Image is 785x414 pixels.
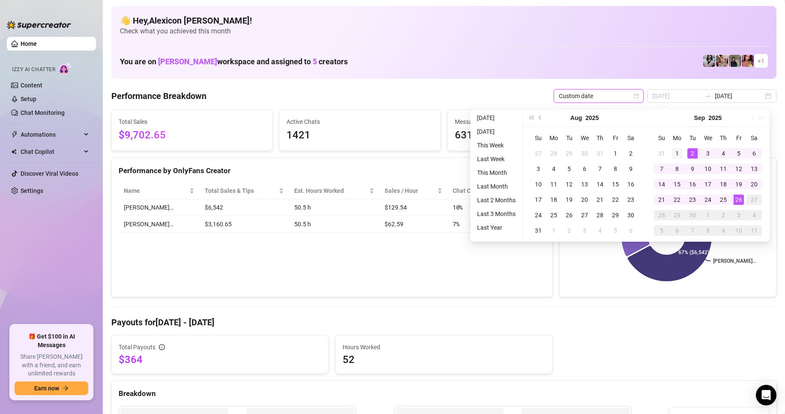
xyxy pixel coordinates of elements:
[685,161,700,177] td: 2025-09-09
[533,164,543,174] div: 3
[758,56,764,66] span: + 1
[200,216,289,233] td: $3,160.65
[533,179,543,189] div: 10
[205,186,277,195] span: Total Sales & Tips
[474,209,519,219] li: Last 3 Months
[623,192,639,207] td: 2025-08-23
[579,225,590,236] div: 3
[546,161,561,177] td: 2025-08-04
[746,223,762,238] td: 2025-10-11
[734,164,744,174] div: 12
[21,96,36,102] a: Setup
[561,177,577,192] td: 2025-08-12
[531,161,546,177] td: 2025-08-03
[704,93,711,99] span: swap-right
[623,130,639,146] th: Sa
[564,210,574,220] div: 26
[119,117,265,126] span: Total Sales
[685,207,700,223] td: 2025-09-30
[746,177,762,192] td: 2025-09-20
[59,62,72,75] img: AI Chatter
[718,225,728,236] div: 9
[731,161,746,177] td: 2025-09-12
[7,21,71,29] img: logo-BBDzfeDw.svg
[672,210,682,220] div: 29
[385,186,436,195] span: Sales / Hour
[21,40,37,47] a: Home
[379,216,448,233] td: $62.59
[595,225,605,236] div: 4
[453,203,466,212] span: 10 %
[577,146,592,161] td: 2025-07-30
[657,179,667,189] div: 14
[749,148,759,159] div: 6
[756,385,776,405] div: Open Intercom Messenger
[669,146,685,161] td: 2025-09-01
[608,192,623,207] td: 2025-08-22
[448,183,545,199] th: Chat Conversion
[623,223,639,238] td: 2025-09-06
[21,145,81,159] span: Chat Copilot
[119,353,321,366] span: $364
[746,161,762,177] td: 2025-09-13
[474,126,519,137] li: [DATE]
[626,179,636,189] div: 16
[669,130,685,146] th: Mo
[564,179,574,189] div: 12
[343,353,545,366] span: 52
[561,130,577,146] th: Tu
[685,130,700,146] th: Tu
[549,179,559,189] div: 11
[21,170,78,177] a: Discover Viral Videos
[716,177,731,192] td: 2025-09-18
[287,117,433,126] span: Active Chats
[718,148,728,159] div: 4
[716,146,731,161] td: 2025-09-04
[531,207,546,223] td: 2025-08-24
[700,177,716,192] td: 2025-09-17
[749,179,759,189] div: 20
[657,164,667,174] div: 7
[531,223,546,238] td: 2025-08-31
[626,148,636,159] div: 2
[533,225,543,236] div: 31
[592,130,608,146] th: Th
[749,195,759,205] div: 27
[669,207,685,223] td: 2025-09-29
[546,192,561,207] td: 2025-08-18
[734,148,744,159] div: 5
[703,55,715,67] img: Sadie
[453,219,466,229] span: 7 %
[474,195,519,205] li: Last 2 Months
[561,192,577,207] td: 2025-08-19
[21,109,65,116] a: Chat Monitoring
[687,148,698,159] div: 2
[687,210,698,220] div: 30
[294,186,367,195] div: Est. Hours Worked
[474,222,519,233] li: Last Year
[546,130,561,146] th: Mo
[657,210,667,220] div: 28
[654,192,669,207] td: 2025-09-21
[749,225,759,236] div: 11
[570,109,582,126] button: Choose a month
[533,148,543,159] div: 27
[34,385,59,392] span: Earn now
[585,109,599,126] button: Choose a year
[595,148,605,159] div: 31
[577,130,592,146] th: We
[734,225,744,236] div: 10
[158,57,217,66] span: [PERSON_NAME]
[716,55,728,67] img: Anna
[561,146,577,161] td: 2025-07-29
[687,164,698,174] div: 9
[15,353,88,378] span: Share [PERSON_NAME] with a friend, and earn unlimited rewards
[746,192,762,207] td: 2025-09-27
[687,225,698,236] div: 7
[11,149,17,155] img: Chat Copilot
[577,177,592,192] td: 2025-08-13
[623,146,639,161] td: 2025-08-02
[546,146,561,161] td: 2025-07-28
[379,183,448,199] th: Sales / Hour
[610,164,621,174] div: 8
